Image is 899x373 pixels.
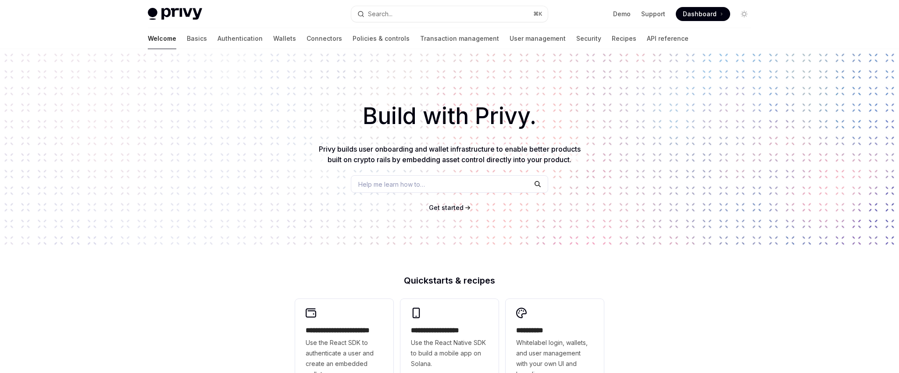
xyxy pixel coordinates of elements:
[420,28,499,49] a: Transaction management
[14,99,885,133] h1: Build with Privy.
[273,28,296,49] a: Wallets
[353,28,410,49] a: Policies & controls
[676,7,730,21] a: Dashboard
[411,337,488,369] span: Use the React Native SDK to build a mobile app on Solana.
[218,28,263,49] a: Authentication
[612,28,636,49] a: Recipes
[647,28,689,49] a: API reference
[613,10,631,18] a: Demo
[295,276,604,285] h2: Quickstarts & recipes
[187,28,207,49] a: Basics
[641,10,665,18] a: Support
[533,11,542,18] span: ⌘ K
[576,28,601,49] a: Security
[307,28,342,49] a: Connectors
[737,7,751,21] button: Toggle dark mode
[429,204,464,211] span: Get started
[148,8,202,20] img: light logo
[683,10,717,18] span: Dashboard
[510,28,566,49] a: User management
[319,145,581,164] span: Privy builds user onboarding and wallet infrastructure to enable better products built on crypto ...
[368,9,392,19] div: Search...
[358,180,425,189] span: Help me learn how to…
[148,28,176,49] a: Welcome
[351,6,548,22] button: Open search
[429,203,464,212] a: Get started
